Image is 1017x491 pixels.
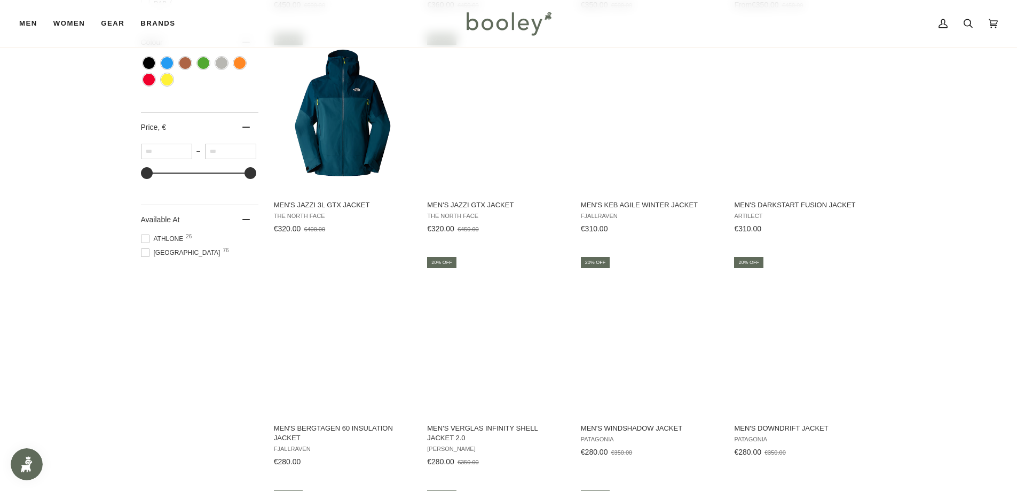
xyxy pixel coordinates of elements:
span: €450.00 [458,226,479,232]
a: Men's Jazzi 3L GTX Jacket [272,32,414,237]
span: €400.00 [304,226,325,232]
img: Fjallraven Men's Bergtagen 60 Insulation Jacket Black / Deep Forest - Booley Galway [272,265,414,407]
span: – [192,147,205,155]
a: Men's Verglas Infinity Shell Jacket 2.0 [425,255,567,470]
a: Men's Keb Agile Winter Jacket [579,32,721,237]
img: Booley [462,8,555,39]
input: Minimum value [141,144,192,159]
span: The North Face [274,213,412,220]
span: The North Face [427,213,565,220]
span: Men's Windshadow Jacket [581,424,719,433]
a: Men's Darkstart Fusion Jacket [732,32,874,237]
span: Men's Jazzi 3L GTX Jacket [274,200,412,210]
span: , € [157,123,166,131]
span: €350.00 [458,459,479,465]
span: Women [53,18,85,29]
span: 76 [223,248,228,253]
a: Men's Bergtagen 60 Insulation Jacket [272,255,414,470]
span: Artilect [734,213,872,220]
span: €310.00 [734,224,761,233]
span: €280.00 [427,457,454,466]
span: Colour: Grey [216,57,227,69]
span: Athlone [141,234,187,244]
span: Colour: Red [143,74,155,85]
img: The North Face Men's Jazzi 3L GTX Jacket Midnight Petrol / Mallard Blue - Booley Galway [272,41,414,183]
span: 26 [186,234,192,239]
img: Artilect Men's Darkstart Fusion Jacket Dark Slate / Black - Booley Galway [732,41,874,183]
span: Fjallraven [274,446,412,453]
img: Patagonia Men's Windshadow Jacket Forge Grey - Booley Galway [579,265,721,407]
span: Men [19,18,37,29]
span: €280.00 [734,448,761,456]
span: Colour: Yellow [161,74,173,85]
span: €320.00 [427,224,454,233]
span: Men's Bergtagen 60 Insulation Jacket [274,424,412,443]
div: 20% off [734,257,763,268]
iframe: Button to open loyalty program pop-up [11,448,43,480]
img: Fjallraven Men's Keb Agile Winter Jacket Dark Navy - Booley Galway [579,41,721,183]
div: 20% off [427,257,456,268]
span: €350.00 [611,449,632,456]
span: €280.00 [581,448,608,456]
img: Patagonia Men's Downdrift Jacket Grayling Brown - Booley Galway [732,265,874,407]
span: €350.00 [764,449,786,456]
span: Patagonia [734,436,872,443]
span: Fjallraven [581,213,719,220]
span: Colour: Black [143,57,155,69]
input: Maximum value [205,144,256,159]
span: Men's Keb Agile Winter Jacket [581,200,719,210]
a: Men's Windshadow Jacket [579,255,721,461]
img: The North Face Men's Jazzi Gore-Tex Jacket Asphalt Grey / TNF Black - Booley Galway [425,41,567,183]
span: Patagonia [581,436,719,443]
span: [PERSON_NAME] [427,446,565,453]
div: 20% off [581,257,610,268]
span: Brands [140,18,175,29]
span: Price [141,123,166,131]
span: €320.00 [274,224,301,233]
span: Colour: Blue [161,57,173,69]
span: Colour: Orange [234,57,246,69]
span: Colour: Green [198,57,209,69]
span: Men's Jazzi GTX Jacket [427,200,565,210]
span: Colour: Brown [179,57,191,69]
span: Available At [141,215,180,224]
span: Men's Darkstart Fusion Jacket [734,200,872,210]
span: €310.00 [581,224,608,233]
a: Men's Downdrift Jacket [732,255,874,461]
span: €280.00 [274,457,301,466]
span: Men's Verglas Infinity Shell Jacket 2.0 [427,424,565,443]
span: Gear [101,18,124,29]
img: Helly Hansen Men's Verglas Infinity Shell Jacket 2.0 Black - Booley Galway [425,265,567,407]
a: Men's Jazzi GTX Jacket [425,32,567,237]
span: [GEOGRAPHIC_DATA] [141,248,224,258]
span: Men's Downdrift Jacket [734,424,872,433]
